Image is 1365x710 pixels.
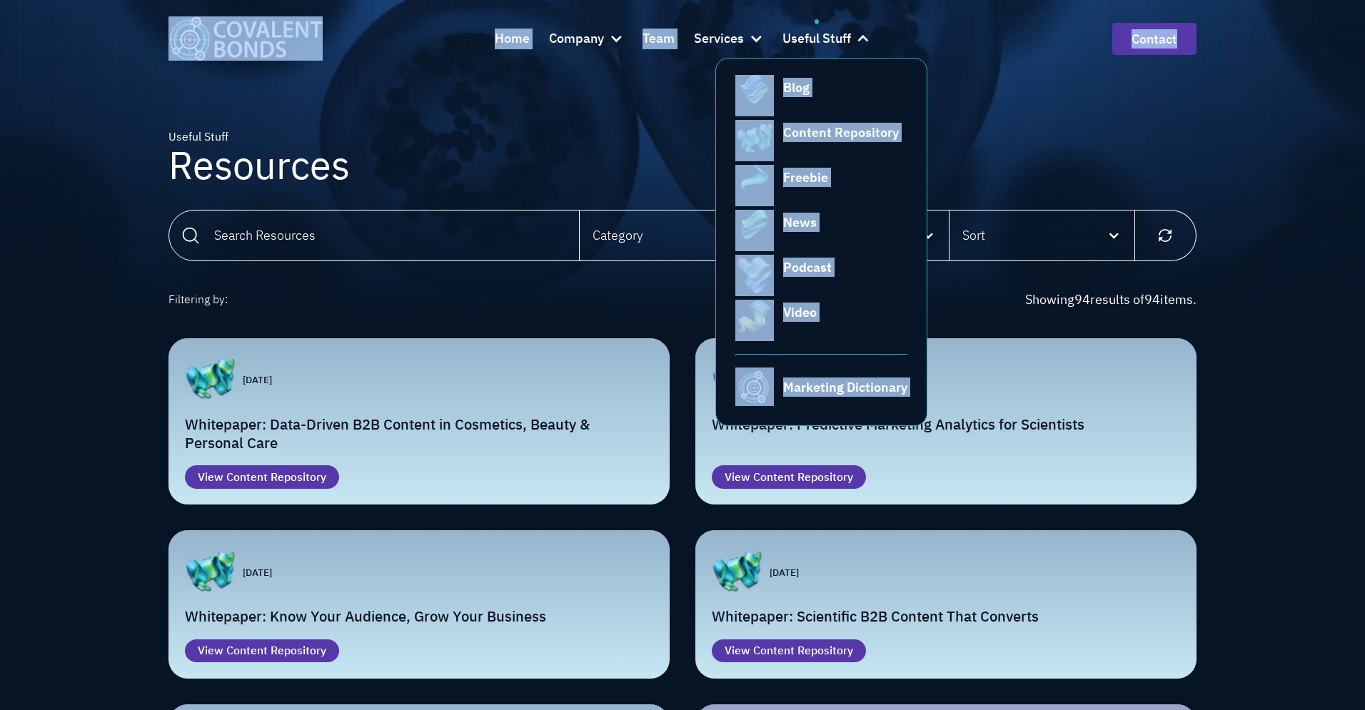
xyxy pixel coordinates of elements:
[735,168,908,206] a: Freebie
[694,19,763,58] div: Services
[226,642,326,659] div: Content Repository
[495,19,530,58] a: Home
[168,146,350,184] h1: Resources
[198,469,223,486] div: View
[782,29,851,49] div: Useful Stuff
[782,19,870,58] div: Useful Stuff
[783,78,810,97] div: Blog
[695,530,1197,678] a: [DATE]Whitepaper: Scientific B2B Content That ConvertsViewContent Repository
[753,469,853,486] div: Content Repository
[735,354,908,406] a: Covalent Bonds Teal FaviconMarketing Dictionary
[168,16,323,60] img: Covalent Bonds White / Teal Logo
[712,607,1181,626] h2: Whitepaper: Scientific B2B Content That Converts
[168,530,670,678] a: [DATE]Whitepaper: Know Your Audience, Grow Your BusinessViewContent Repository
[185,607,654,626] h2: Whitepaper: Know Your Audience, Grow Your Business
[1108,544,1365,710] iframe: Chat Widget
[725,642,750,659] div: View
[168,338,670,505] a: [DATE]Whitepaper: Data-Driven B2B Content in Cosmetics, Beauty & Personal CareViewContent Repository
[495,29,530,49] div: Home
[735,78,908,116] a: Blog
[783,123,899,142] div: Content Repository
[168,16,323,60] a: home
[643,29,675,49] div: Team
[226,469,326,486] div: Content Repository
[725,469,750,486] div: View
[168,128,350,146] div: Useful Stuff
[783,168,828,187] div: Freebie
[1144,291,1160,308] span: 94
[168,287,228,313] div: Filtering by:
[783,213,817,232] div: News
[712,415,1181,434] h2: Whitepaper: Predictive Marketing Analytics for Scientists
[580,211,764,260] div: Category
[783,258,832,277] div: Podcast
[783,303,817,322] div: Video
[1074,291,1090,308] span: 94
[770,565,799,579] p: [DATE]
[735,213,908,251] a: News
[783,377,907,397] div: Marketing Dictionary
[735,303,908,341] a: Video
[198,642,223,659] div: View
[593,225,643,245] div: Category
[753,642,853,659] div: Content Repository
[715,58,928,426] nav: Useful Stuff
[243,372,272,387] p: [DATE]
[695,338,1197,505] a: [DATE]Whitepaper: Predictive Marketing Analytics for ScientistsViewContent Repository
[950,211,1134,260] div: Sort
[1025,290,1197,309] div: Showing results of items.
[962,225,985,245] div: Sort
[735,258,908,296] a: Podcast
[168,210,580,261] input: Search Resources
[694,29,744,49] div: Services
[185,415,654,453] h2: Whitepaper: Data-Driven B2B Content in Cosmetics, Beauty & Personal Care
[549,29,604,49] div: Company
[243,565,272,579] p: [DATE]
[549,19,623,58] div: Company
[735,123,908,161] a: Content Repository
[643,19,675,58] a: Team
[1112,23,1197,55] a: contact
[735,367,774,406] img: Covalent Bonds Teal Favicon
